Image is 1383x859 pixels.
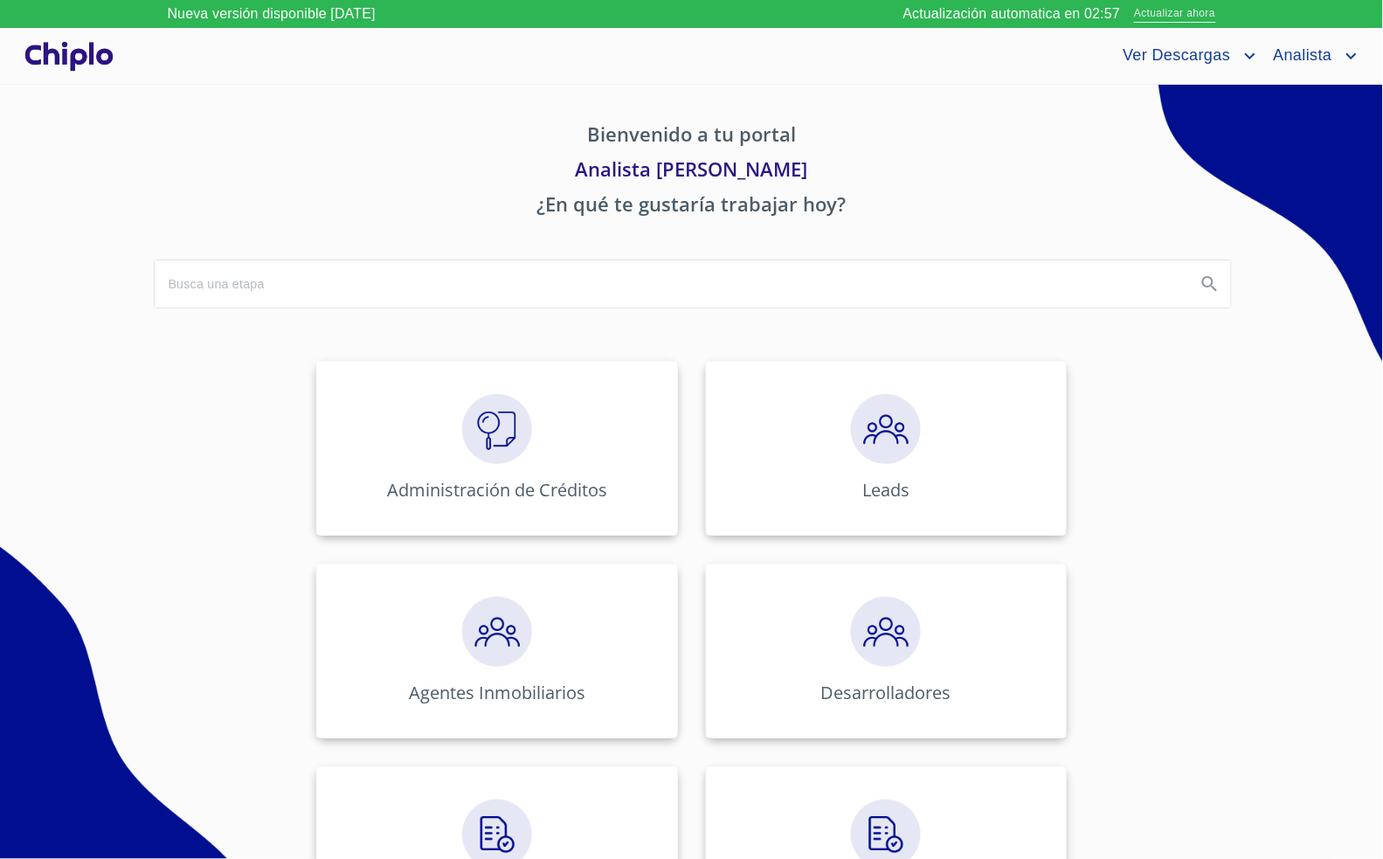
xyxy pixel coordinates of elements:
[154,120,1230,155] p: Bienvenido a tu portal
[1261,42,1341,70] span: Analista
[1261,42,1362,70] button: account of current user
[851,394,921,464] img: megaClickPrecalificacion.png
[1189,263,1231,305] button: Search
[409,681,585,704] p: Agentes Inmobiliarios
[154,155,1230,190] p: Analista [PERSON_NAME]
[462,394,532,464] img: megaClickVerifiacion.png
[154,190,1230,225] p: ¿En qué te gustaría trabajar hoy?
[1110,42,1239,70] span: Ver Descargas
[462,597,532,667] img: megaClickPrecalificacion.png
[387,478,607,502] p: Administración de Créditos
[821,681,951,704] p: Desarrolladores
[168,3,376,24] p: Nueva versión disponible [DATE]
[862,478,909,502] p: Leads
[851,597,921,667] img: megaClickPrecalificacion.png
[903,3,1121,24] p: Actualización automatica en 02:57
[1110,42,1260,70] button: account of current user
[155,260,1182,308] input: search
[1134,5,1215,24] span: Actualizar ahora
